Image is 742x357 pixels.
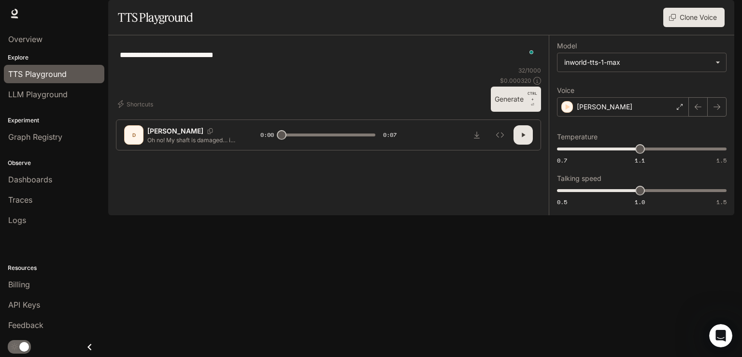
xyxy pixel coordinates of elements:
button: Inspect [490,125,510,145]
p: [PERSON_NAME] [577,102,632,112]
iframe: Intercom live chat [709,324,732,347]
button: GenerateCTRL +⏎ [491,87,541,112]
button: Clone Voice [663,8,725,27]
span: 1.0 [635,198,645,206]
p: Temperature [557,134,598,140]
p: [PERSON_NAME] [147,126,203,136]
button: Copy Voice ID [203,128,217,134]
span: 0.7 [557,156,567,164]
span: 1.5 [716,198,727,206]
p: Voice [557,87,574,94]
span: 1.5 [716,156,727,164]
p: ⏎ [528,90,537,108]
p: Talking speed [557,175,601,182]
textarea: To enrich screen reader interactions, please activate Accessibility in Grammarly extension settings [120,49,537,60]
p: 32 / 1000 [518,66,541,74]
p: $ 0.000320 [500,76,531,85]
p: CTRL + [528,90,537,102]
span: 1.1 [635,156,645,164]
button: Shortcuts [116,96,157,112]
span: 0.5 [557,198,567,206]
div: D [126,127,142,143]
span: 0:07 [383,130,397,140]
p: Oh no! My shaft is damaged… it happened because of high vibration and misalignment. Operator, ple... [147,136,237,144]
div: inworld-tts-1-max [564,58,711,67]
button: Download audio [467,125,486,145]
div: inworld-tts-1-max [557,53,726,72]
h1: TTS Playground [118,8,193,27]
span: 0:00 [260,130,274,140]
p: Model [557,43,577,49]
